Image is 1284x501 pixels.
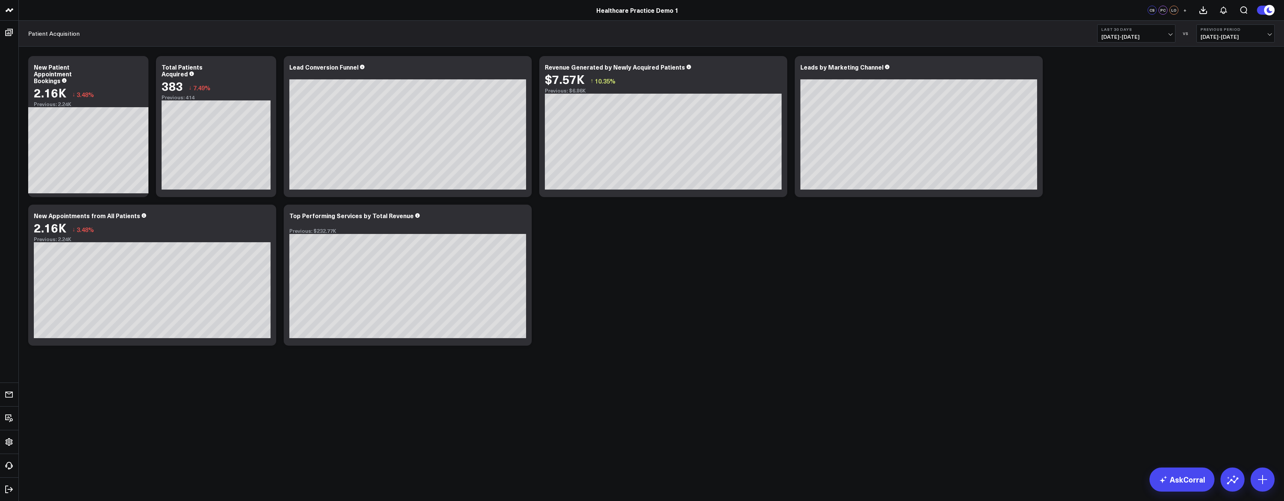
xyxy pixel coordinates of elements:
span: [DATE] - [DATE] [1101,34,1171,40]
div: 2.16K [34,86,67,99]
div: Previous: 2.24K [34,101,143,107]
div: Previous: 414 [162,94,271,100]
div: Previous: $232.77K [289,228,526,234]
div: PC [1158,6,1168,15]
div: Previous: 2.24K [34,236,271,242]
button: Previous Period[DATE]-[DATE] [1196,24,1275,43]
a: Patient Acquisition [28,29,80,38]
span: 3.48% [77,225,94,234]
b: Previous Period [1201,27,1270,32]
div: Previous: $6.86K [545,88,782,94]
span: ↓ [189,83,192,93]
span: 7.49% [193,83,210,92]
div: CS [1148,6,1157,15]
a: Healthcare Practice Demo 1 [596,6,679,14]
a: AskCorral [1149,468,1214,492]
span: + [1183,8,1187,13]
div: 383 [162,79,183,93]
div: Total Patients Acquired [162,63,203,78]
div: $7.57K [545,72,585,86]
span: ↑ [590,76,593,86]
div: Top Performing Services by Total Revenue [289,211,414,220]
div: New Patient Appointment Bookings [34,63,72,85]
span: ↓ [72,225,75,234]
button: Last 30 Days[DATE]-[DATE] [1097,24,1175,43]
button: + [1180,6,1189,15]
span: 10.35% [595,77,616,85]
b: Last 30 Days [1101,27,1171,32]
span: ↓ [72,90,75,99]
div: VS [1179,31,1193,36]
span: 3.48% [77,90,94,99]
div: 2.16K [34,221,67,234]
span: [DATE] - [DATE] [1201,34,1270,40]
div: Revenue Generated by Newly Acquired Patients [545,63,685,71]
div: Lead Conversion Funnel [289,63,358,71]
div: New Appointments from All Patients [34,211,140,220]
div: LO [1169,6,1178,15]
div: Leads by Marketing Channel [800,63,883,71]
